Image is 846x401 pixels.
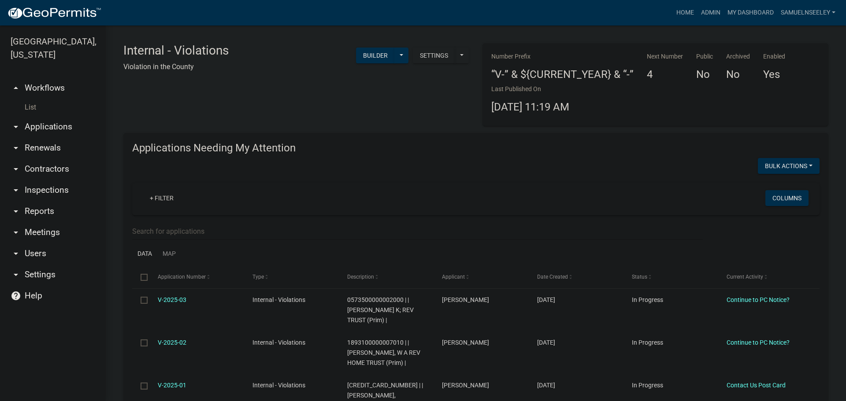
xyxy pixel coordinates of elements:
[765,190,809,206] button: Columns
[537,382,555,389] span: 08/15/2025
[632,382,663,389] span: In Progress
[763,68,785,81] h4: Yes
[252,296,305,303] span: Internal - Violations
[632,296,663,303] span: In Progress
[158,382,186,389] a: V-2025-01
[252,274,264,280] span: Type
[413,48,455,63] button: Settings
[158,296,186,303] a: V-2025-03
[11,248,21,259] i: arrow_drop_down
[11,269,21,280] i: arrow_drop_down
[356,48,395,63] button: Builder
[718,267,813,288] datatable-header-cell: Current Activity
[623,267,718,288] datatable-header-cell: Status
[252,382,305,389] span: Internal - Violations
[491,68,634,81] h4: “V-” & ${CURRENT_YEAR} & “-”
[696,68,713,81] h4: No
[434,267,528,288] datatable-header-cell: Applicant
[442,274,465,280] span: Applicant
[777,4,839,21] a: SamuelNSeeley
[158,274,206,280] span: Application Number
[149,267,244,288] datatable-header-cell: Application Number
[11,121,21,132] i: arrow_drop_down
[491,85,569,94] p: Last Published On
[537,339,555,346] span: 08/15/2025
[11,291,21,301] i: help
[647,52,683,61] p: Next Number
[158,339,186,346] a: V-2025-02
[244,267,339,288] datatable-header-cell: Type
[11,185,21,195] i: arrow_drop_down
[339,267,434,288] datatable-header-cell: Description
[143,190,181,206] a: + Filter
[347,274,374,280] span: Description
[123,62,229,72] p: Violation in the County
[132,142,820,155] h4: Applications Needing My Attention
[442,382,489,389] span: Samuel Seeley
[724,4,777,21] a: My Dashboard
[11,164,21,174] i: arrow_drop_down
[696,52,713,61] p: Public
[758,158,820,174] button: Bulk Actions
[632,339,663,346] span: In Progress
[647,68,683,81] h4: 4
[727,296,790,303] a: Continue to PC Notice?
[537,274,568,280] span: Date Created
[726,68,750,81] h4: No
[132,222,703,240] input: Search for applications
[763,52,785,61] p: Enabled
[11,143,21,153] i: arrow_drop_down
[673,4,698,21] a: Home
[347,339,420,366] span: 1893100000007010 | | BLANKLEY, W A REV HOME TRUST (Prim) |
[132,267,149,288] datatable-header-cell: Select
[727,382,786,389] a: Contact Us Post Card
[442,339,489,346] span: Samuel Seeley
[491,52,634,61] p: Number Prefix
[123,43,229,58] h3: Internal - Violations
[632,274,647,280] span: Status
[347,296,414,324] span: 0573500000002000 | | BURRIS, DEBRA K; REV TRUST (Prim) |
[727,274,763,280] span: Current Activity
[157,240,181,267] a: Map
[132,240,157,267] a: Data
[698,4,724,21] a: Admin
[491,101,569,113] span: [DATE] 11:19 AM
[726,52,750,61] p: Archived
[727,339,790,346] a: Continue to PC Notice?
[11,206,21,217] i: arrow_drop_down
[528,267,623,288] datatable-header-cell: Date Created
[11,83,21,93] i: arrow_drop_up
[537,296,555,303] span: 08/15/2025
[252,339,305,346] span: Internal - Violations
[11,227,21,238] i: arrow_drop_down
[442,296,489,303] span: Samuel Seeley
